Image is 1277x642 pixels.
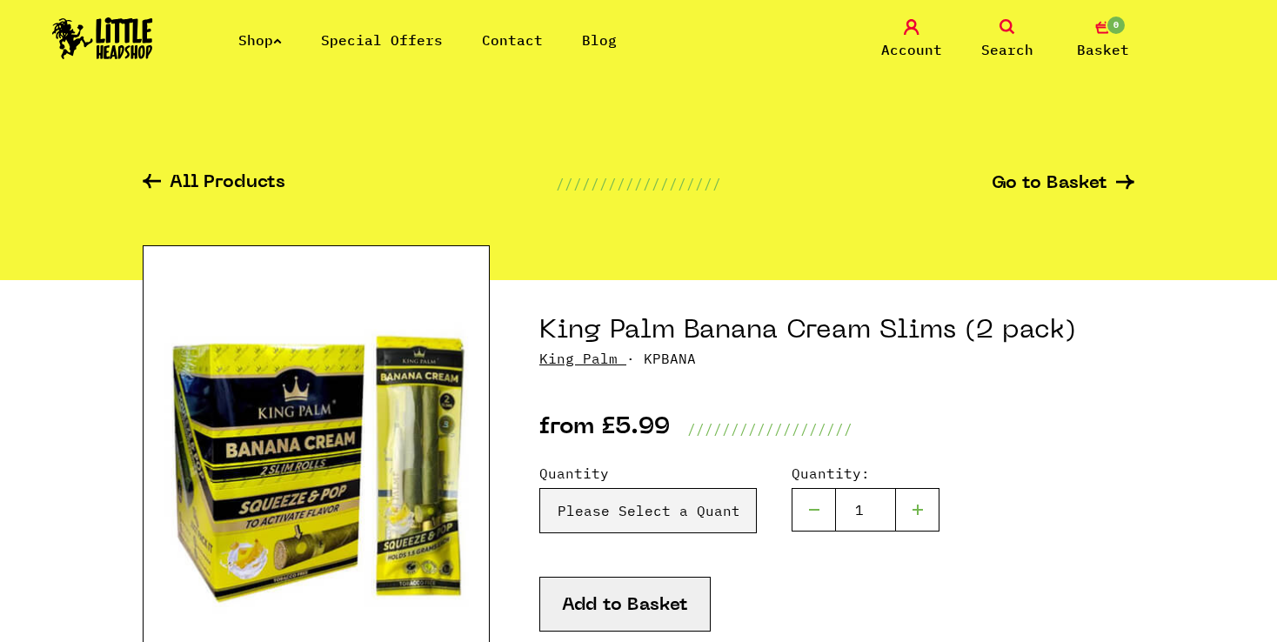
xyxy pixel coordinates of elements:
p: from £5.99 [539,418,670,439]
button: Add to Basket [539,577,711,632]
a: King Palm [539,350,618,367]
a: Contact [482,31,543,49]
label: Quantity: [792,463,939,484]
a: All Products [143,174,285,194]
a: Go to Basket [992,175,1134,193]
a: Blog [582,31,617,49]
p: /////////////////// [687,418,852,439]
a: Search [964,19,1051,60]
p: · KPBANA [539,348,1134,369]
span: Basket [1077,39,1129,60]
input: 1 [835,488,896,532]
a: Special Offers [321,31,443,49]
img: Little Head Shop Logo [52,17,153,59]
p: /////////////////// [556,173,721,194]
h1: King Palm Banana Cream Slims (2 pack) [539,315,1134,348]
span: Account [881,39,942,60]
span: Search [981,39,1033,60]
label: Quantity [539,463,757,484]
span: 0 [1106,15,1127,36]
a: Shop [238,31,282,49]
a: 0 Basket [1060,19,1147,60]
